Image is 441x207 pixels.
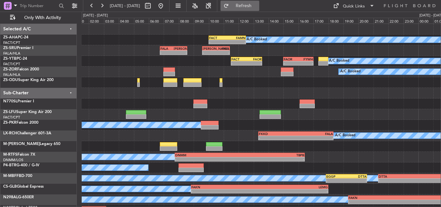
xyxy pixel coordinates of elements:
div: DNMM [175,153,240,157]
a: ZS-PKRFalcon 2000 [3,121,38,125]
div: - [326,179,346,182]
a: N770SLPremier I [3,99,34,103]
div: 15:00 [283,18,298,24]
div: FAOR [247,57,262,61]
div: 14:00 [269,18,283,24]
div: 23:00 [404,18,418,24]
div: 19:00 [344,18,358,24]
div: A/C Booked [329,56,349,66]
span: N298AL [3,195,18,199]
div: TBPB [240,153,304,157]
div: - [240,157,304,161]
a: ZS-SRUPremier I [3,46,33,50]
a: M-RTFSFalcon 7X [3,153,35,157]
div: 11:00 [224,18,239,24]
div: - [209,40,227,44]
div: LEMG [260,185,328,189]
a: ZS-ZORFalcon 2000 [3,67,39,71]
a: DNMM/LOS [3,158,23,162]
div: 00:00 [418,18,433,24]
div: 21:00 [374,18,388,24]
input: Trip Number [20,1,57,11]
div: FALA [160,47,174,50]
div: - [174,51,187,55]
span: M-[PERSON_NAME] [3,142,40,146]
a: FACT/CPT [3,40,20,45]
div: 09:00 [194,18,209,24]
div: 02:00 [89,18,104,24]
div: - [216,51,229,55]
div: 12:00 [239,18,253,24]
div: [PERSON_NAME] [203,47,216,50]
div: 16:00 [299,18,313,24]
div: 20:00 [358,18,373,24]
a: ZS-ODUSuper King Air 200 [3,78,54,82]
span: ZS-PKR [3,121,16,125]
div: DTTA [346,174,366,178]
div: - [160,51,174,55]
span: ZS-LFU [3,110,16,114]
div: - [296,136,333,140]
div: 10:00 [209,18,224,24]
div: [DATE] - [DATE] [83,13,108,18]
div: 22:00 [388,18,403,24]
span: ZS-SRU [3,46,17,50]
span: LX-RCH [3,131,17,135]
a: P4-BTRG-400 / G-IV [3,163,39,167]
a: N298ALG-650ER [3,195,34,199]
a: LX-RCHChallenger 601-3A [3,131,51,135]
div: 03:00 [104,18,119,24]
div: - [247,61,262,65]
a: FALA/HLA [3,72,20,77]
div: - [284,61,298,65]
span: ZS-ODU [3,78,18,82]
span: P4-BTR [3,163,16,167]
div: 07:00 [164,18,179,24]
div: [PERSON_NAME] [174,47,187,50]
button: Only With Activity [7,13,70,23]
div: FAKN [191,185,260,189]
div: - [203,51,216,55]
a: ZS-AHAPC-24 [3,36,28,39]
div: FAOR [284,57,298,61]
div: - [349,200,422,204]
div: 05:00 [134,18,149,24]
div: FAKN [349,196,422,200]
button: Quick Links [330,1,378,11]
div: A/C Booked [340,67,361,77]
a: FACT/CPT [3,62,20,67]
span: CS-GLB [3,185,17,189]
a: M-MBFFBD-700 [3,174,32,178]
button: Refresh [221,1,259,11]
div: - [259,136,296,140]
a: CS-GLBGlobal Express [3,185,44,189]
div: - [346,179,366,182]
a: ZS-YTBPC-24 [3,57,27,61]
div: FALA [296,132,333,136]
div: 17:00 [313,18,328,24]
span: ZS-YTB [3,57,16,61]
div: - [231,61,247,65]
div: FACT [209,36,227,40]
div: - [175,157,240,161]
div: - [260,189,328,193]
div: 06:00 [149,18,164,24]
div: FALA [216,47,229,50]
span: N770SL [3,99,17,103]
a: FALA/HLA [3,51,20,56]
span: ZS-ZOR [3,67,17,71]
div: FKKD [259,132,296,136]
div: A/C Booked [335,131,355,140]
div: 08:00 [179,18,194,24]
div: 18:00 [329,18,344,24]
div: - [191,189,260,193]
a: M-[PERSON_NAME]Legacy 650 [3,142,60,146]
div: A/C Booked [247,35,267,45]
div: FAMN [227,36,245,40]
span: ZS-AHA [3,36,18,39]
div: Quick Links [343,3,365,10]
div: - [227,40,245,44]
span: M-MBFF [3,174,19,178]
a: FACT/CPT [3,115,20,120]
span: M-RTFS [3,153,17,157]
